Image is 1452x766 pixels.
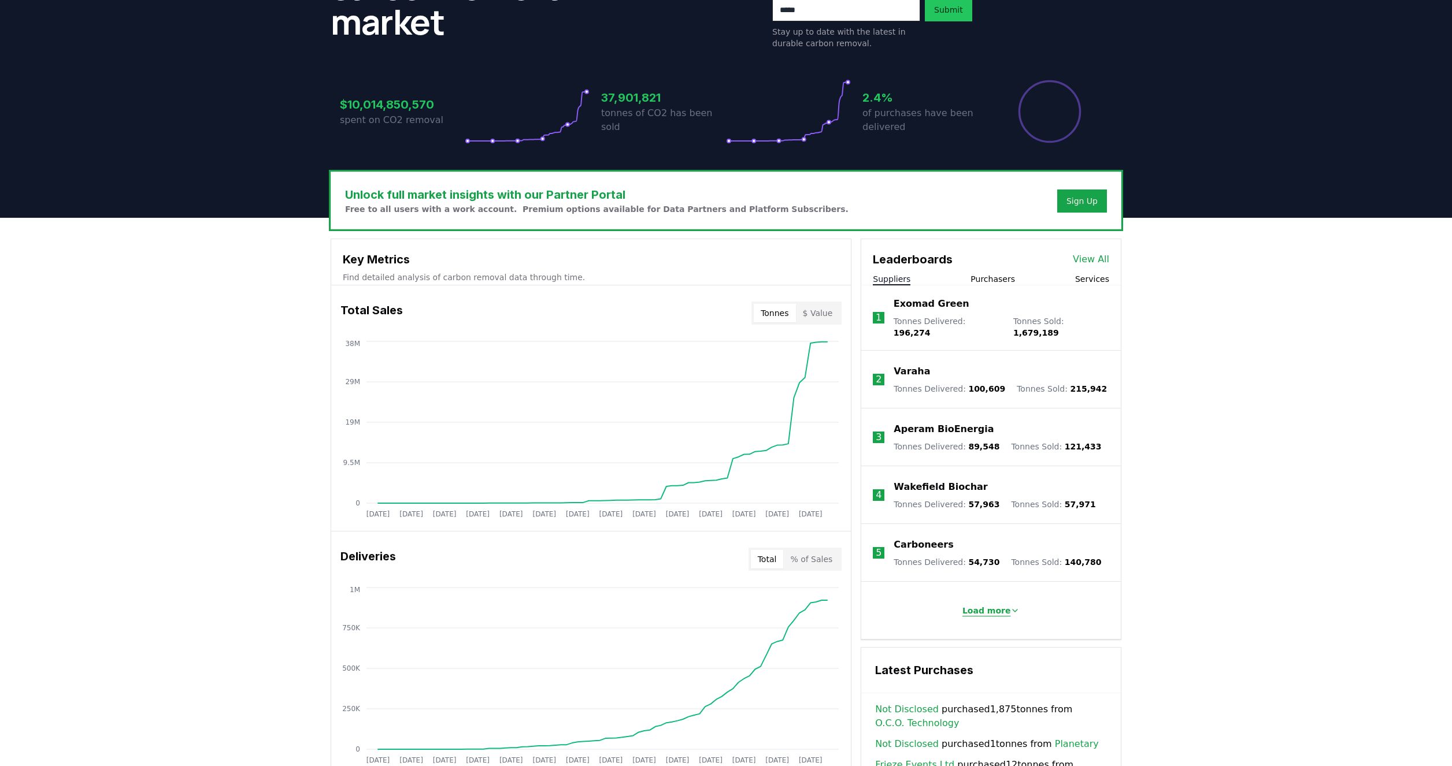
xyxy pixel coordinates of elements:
p: 1 [876,311,881,325]
tspan: [DATE] [599,510,623,518]
tspan: [DATE] [433,756,457,764]
tspan: [DATE] [699,756,723,764]
tspan: 500K [342,664,361,672]
p: Tonnes Sold : [1017,383,1107,395]
tspan: [DATE] [499,510,523,518]
a: Wakefield Biochar [894,480,987,494]
tspan: [DATE] [732,756,756,764]
p: Tonnes Delivered : [894,556,999,568]
p: 5 [876,546,881,560]
tspan: [DATE] [666,510,690,518]
p: Tonnes Delivered : [894,441,999,452]
p: spent on CO2 removal [340,113,465,127]
h3: Key Metrics [343,251,839,268]
tspan: [DATE] [632,756,656,764]
tspan: [DATE] [366,756,390,764]
p: Tonnes Delivered : [894,499,999,510]
tspan: [DATE] [532,756,556,764]
tspan: [DATE] [566,756,590,764]
p: 2 [876,373,881,386]
p: of purchases have been delivered [862,106,987,134]
span: 1,679,189 [1013,328,1059,337]
button: Sign Up [1057,189,1107,213]
button: Total [751,550,784,568]
tspan: [DATE] [765,756,789,764]
h3: Deliveries [340,548,396,571]
tspan: [DATE] [699,510,723,518]
a: Carboneers [894,538,953,552]
tspan: [DATE] [799,756,823,764]
span: 57,971 [1065,500,1096,509]
button: Suppliers [873,273,910,285]
tspan: 1M [350,586,360,594]
span: 57,963 [968,500,999,509]
a: Exomad Green [894,297,969,311]
p: Stay up to date with the latest in durable carbon removal. [772,26,920,49]
p: 3 [876,430,881,444]
a: Sign Up [1066,195,1098,207]
tspan: [DATE] [399,756,423,764]
a: Aperam BioEnergia [894,422,994,436]
h3: Total Sales [340,302,403,325]
p: Tonnes Sold : [1011,499,1095,510]
p: Tonnes Delivered : [894,315,1002,339]
button: Services [1075,273,1109,285]
p: 4 [876,488,881,502]
tspan: 750K [342,624,361,632]
tspan: [DATE] [765,510,789,518]
tspan: [DATE] [399,510,423,518]
h3: 37,901,821 [601,89,726,106]
h3: Unlock full market insights with our Partner Portal [345,186,849,203]
a: Not Disclosed [875,702,939,716]
tspan: [DATE] [433,510,457,518]
tspan: 19M [345,418,360,426]
a: Planetary [1055,737,1099,751]
p: tonnes of CO2 has been sold [601,106,726,134]
tspan: 250K [342,705,361,713]
tspan: [DATE] [532,510,556,518]
button: % of Sales [783,550,839,568]
h3: Latest Purchases [875,661,1107,679]
tspan: 0 [355,499,360,507]
span: 215,942 [1070,384,1107,393]
a: Varaha [894,365,930,378]
p: Load more [962,605,1011,616]
tspan: [DATE] [466,510,490,518]
span: purchased 1,875 tonnes from [875,702,1107,730]
button: Tonnes [754,304,795,322]
tspan: 0 [355,745,360,753]
p: Tonnes Sold : [1011,441,1101,452]
tspan: [DATE] [366,510,390,518]
h3: Leaderboards [873,251,953,268]
tspan: 38M [345,340,360,348]
span: 89,548 [968,442,999,451]
tspan: [DATE] [632,510,656,518]
tspan: [DATE] [599,756,623,764]
tspan: [DATE] [499,756,523,764]
tspan: 29M [345,378,360,386]
a: Not Disclosed [875,737,939,751]
span: 140,780 [1065,557,1102,567]
span: 54,730 [968,557,999,567]
p: Tonnes Delivered : [894,383,1005,395]
tspan: 9.5M [343,459,360,467]
tspan: [DATE] [466,756,490,764]
span: 100,609 [968,384,1005,393]
tspan: [DATE] [566,510,590,518]
a: O.C.O. Technology [875,716,959,730]
h3: $10,014,850,570 [340,96,465,113]
span: 121,433 [1065,442,1102,451]
p: Free to all users with a work account. Premium options available for Data Partners and Platform S... [345,203,849,215]
div: Percentage of sales delivered [1017,79,1082,144]
p: Tonnes Sold : [1011,556,1101,568]
span: purchased 1 tonnes from [875,737,1098,751]
p: Tonnes Sold : [1013,315,1109,339]
span: 196,274 [894,328,931,337]
p: Find detailed analysis of carbon removal data through time. [343,272,839,283]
